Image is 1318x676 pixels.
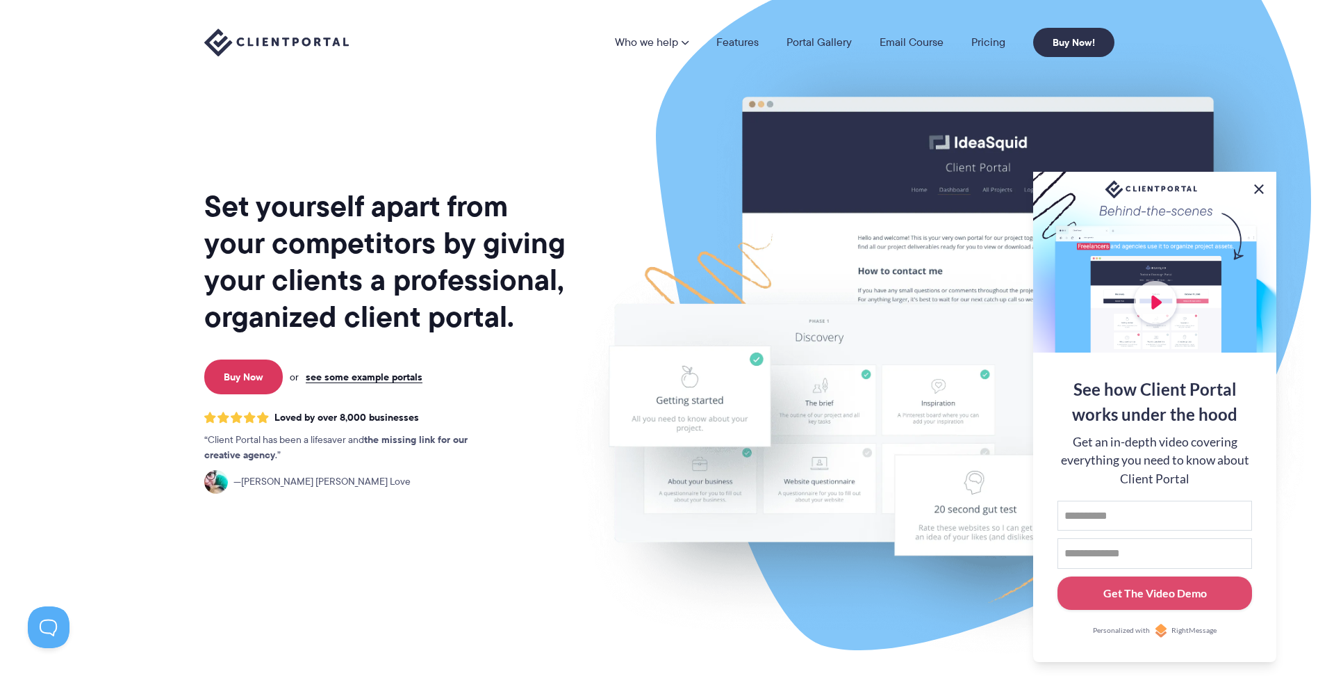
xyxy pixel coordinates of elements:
[290,371,299,383] span: or
[204,432,468,462] strong: the missing link for our creative agency
[306,371,422,383] a: see some example portals
[204,360,283,394] a: Buy Now
[1057,377,1252,427] div: See how Client Portal works under the hood
[1093,625,1150,636] span: Personalized with
[1057,624,1252,638] a: Personalized withRightMessage
[971,37,1005,48] a: Pricing
[1033,28,1114,57] a: Buy Now!
[274,412,419,424] span: Loved by over 8,000 businesses
[28,606,69,648] iframe: Toggle Customer Support
[615,37,689,48] a: Who we help
[204,188,568,335] h1: Set yourself apart from your competitors by giving your clients a professional, organized client ...
[1171,625,1217,636] span: RightMessage
[233,474,411,490] span: [PERSON_NAME] [PERSON_NAME] Love
[786,37,852,48] a: Portal Gallery
[1057,577,1252,611] button: Get The Video Demo
[204,433,496,463] p: Client Portal has been a lifesaver and .
[880,37,944,48] a: Email Course
[1103,585,1207,602] div: Get The Video Demo
[1154,624,1168,638] img: Personalized with RightMessage
[1057,433,1252,488] div: Get an in-depth video covering everything you need to know about Client Portal
[716,37,759,48] a: Features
